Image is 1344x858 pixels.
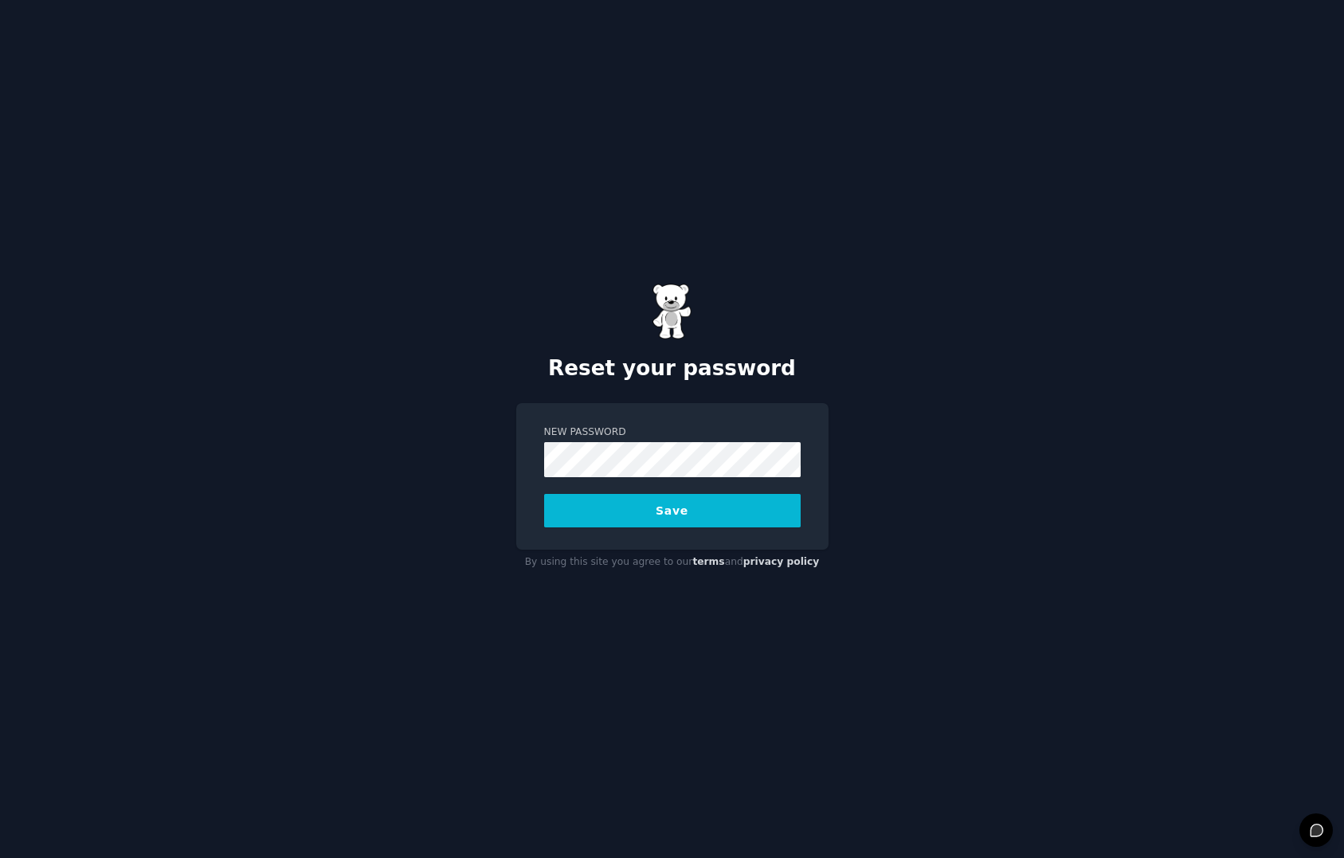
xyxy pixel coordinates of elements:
a: terms [692,556,724,567]
img: Gummy Bear [652,284,692,339]
a: privacy policy [743,556,820,567]
h2: Reset your password [516,356,829,382]
button: Save [544,494,801,527]
label: New Password [544,425,801,440]
div: By using this site you agree to our and [516,550,829,575]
